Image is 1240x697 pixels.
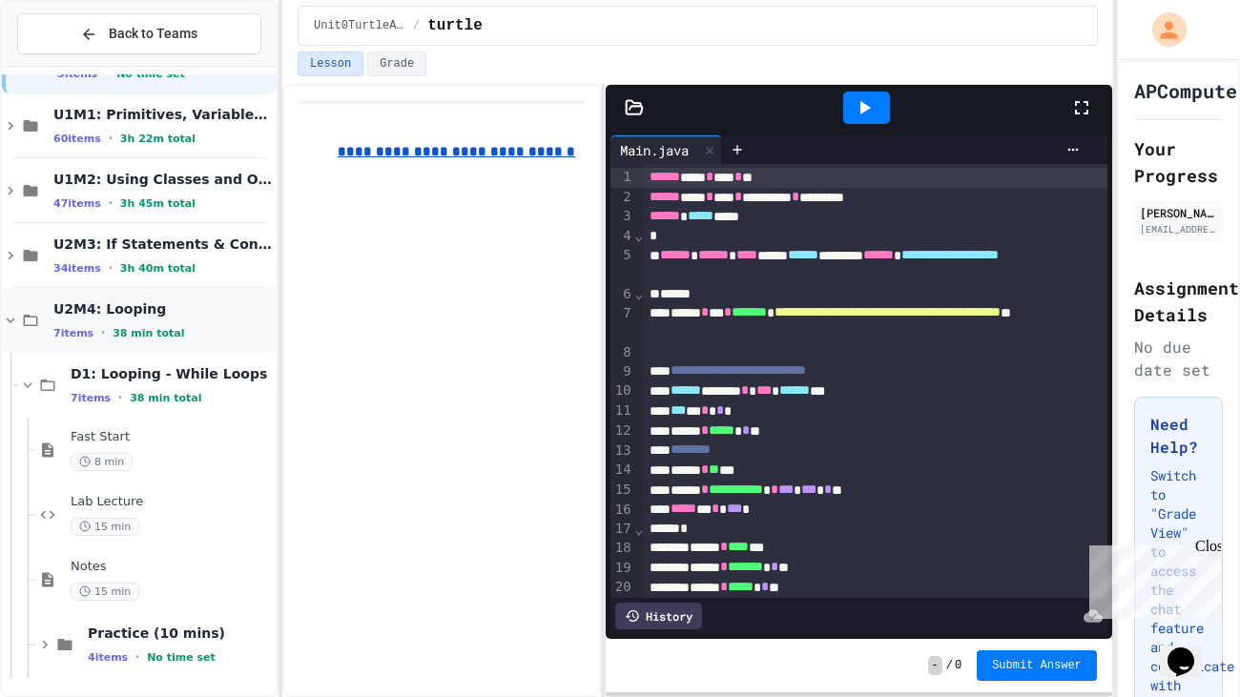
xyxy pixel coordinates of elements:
[610,362,634,382] div: 9
[634,522,644,537] span: Fold line
[367,51,426,76] button: Grade
[977,650,1097,681] button: Submit Answer
[120,197,196,210] span: 3h 45m total
[109,24,197,44] span: Back to Teams
[610,421,634,441] div: 12
[135,649,139,665] span: •
[113,327,184,339] span: 38 min total
[116,68,185,80] span: No time set
[610,227,634,246] div: 4
[53,262,101,275] span: 34 items
[610,188,634,208] div: 2
[298,51,363,76] button: Lesson
[610,381,634,401] div: 10
[1132,8,1191,51] div: My Account
[634,228,644,243] span: Fold line
[109,195,113,211] span: •
[57,68,97,80] span: 3 items
[610,578,634,598] div: 20
[610,168,634,188] div: 1
[71,429,273,445] span: Fast Start
[314,18,405,33] span: Unit0TurtleAvatar
[8,8,132,121] div: Chat with us now!Close
[1082,538,1221,619] iframe: chat widget
[53,197,101,210] span: 47 items
[928,656,942,675] span: -
[17,13,261,54] button: Back to Teams
[946,658,953,673] span: /
[610,520,634,539] div: 17
[71,559,273,575] span: Notes
[88,625,273,642] span: Practice (10 mins)
[1160,621,1221,678] iframe: chat widget
[109,260,113,276] span: •
[610,559,634,579] div: 19
[71,392,111,404] span: 7 items
[610,246,634,285] div: 5
[1134,336,1223,381] div: No due date set
[71,453,133,471] span: 8 min
[610,304,634,343] div: 7
[610,501,634,521] div: 16
[101,325,105,340] span: •
[1140,204,1217,221] div: [PERSON_NAME]
[120,133,196,145] span: 3h 22m total
[71,583,139,601] span: 15 min
[610,135,722,164] div: Main.java
[105,66,109,81] span: •
[1134,135,1223,189] h2: Your Progress
[610,207,634,227] div: 3
[427,14,483,37] span: turtle
[53,133,101,145] span: 60 items
[992,658,1082,673] span: Submit Answer
[118,390,122,405] span: •
[610,441,634,461] div: 13
[1134,275,1223,328] h2: Assignment Details
[610,343,634,362] div: 8
[610,140,698,160] div: Main.java
[610,461,634,481] div: 14
[147,651,216,664] span: No time set
[610,481,634,501] div: 15
[71,494,273,510] span: Lab Lecture
[413,18,420,33] span: /
[955,658,961,673] span: 0
[130,392,201,404] span: 38 min total
[71,518,139,536] span: 15 min
[53,171,273,188] span: U1M2: Using Classes and Objects
[610,539,634,559] div: 18
[71,365,273,382] span: D1: Looping - While Loops
[634,286,644,301] span: Fold line
[109,131,113,146] span: •
[610,401,634,421] div: 11
[120,262,196,275] span: 3h 40m total
[53,327,93,339] span: 7 items
[53,300,273,318] span: U2M4: Looping
[53,106,273,123] span: U1M1: Primitives, Variables, Basic I/O
[615,603,702,629] div: History
[53,236,273,253] span: U2M3: If Statements & Control Flow
[88,651,128,664] span: 4 items
[1140,222,1217,236] div: [EMAIL_ADDRESS][DOMAIN_NAME]
[1150,413,1207,459] h3: Need Help?
[610,285,634,304] div: 6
